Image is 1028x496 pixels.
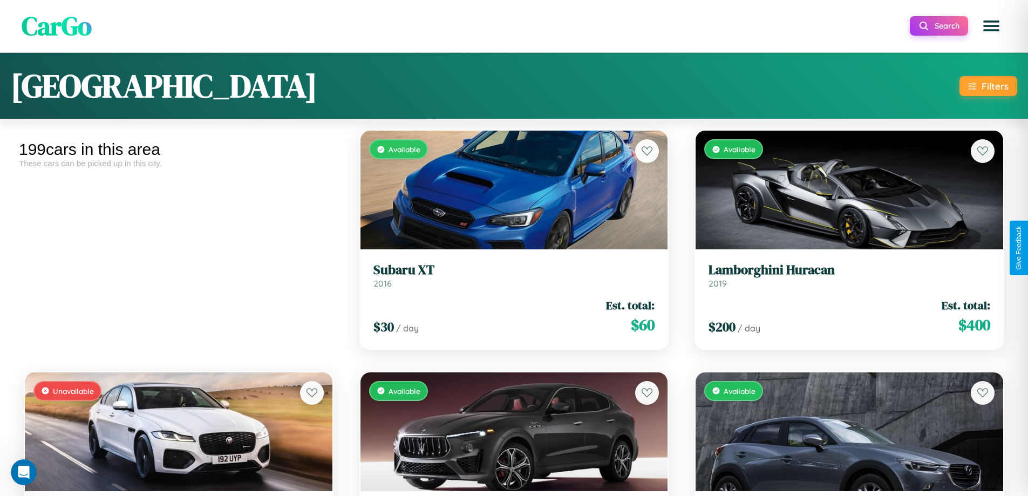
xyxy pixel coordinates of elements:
[709,318,736,336] span: $ 200
[396,323,419,334] span: / day
[982,80,1009,92] div: Filters
[11,459,37,485] iframe: Intercom live chat
[709,278,727,289] span: 2019
[389,386,420,396] span: Available
[11,64,317,108] h1: [GEOGRAPHIC_DATA]
[709,262,990,278] h3: Lamborghini Huracan
[959,76,1017,96] button: Filters
[958,314,990,336] span: $ 400
[910,16,968,36] button: Search
[22,8,92,44] span: CarGo
[976,11,1006,41] button: Open menu
[19,140,338,159] div: 199 cars in this area
[942,297,990,313] span: Est. total:
[373,318,394,336] span: $ 30
[389,145,420,154] span: Available
[724,386,755,396] span: Available
[606,297,655,313] span: Est. total:
[1015,226,1023,270] div: Give Feedback
[373,278,392,289] span: 2016
[373,262,655,278] h3: Subaru XT
[631,314,655,336] span: $ 60
[373,262,655,289] a: Subaru XT2016
[709,262,990,289] a: Lamborghini Huracan2019
[19,159,338,168] div: These cars can be picked up in this city.
[738,323,760,334] span: / day
[53,386,94,396] span: Unavailable
[724,145,755,154] span: Available
[935,21,959,31] span: Search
